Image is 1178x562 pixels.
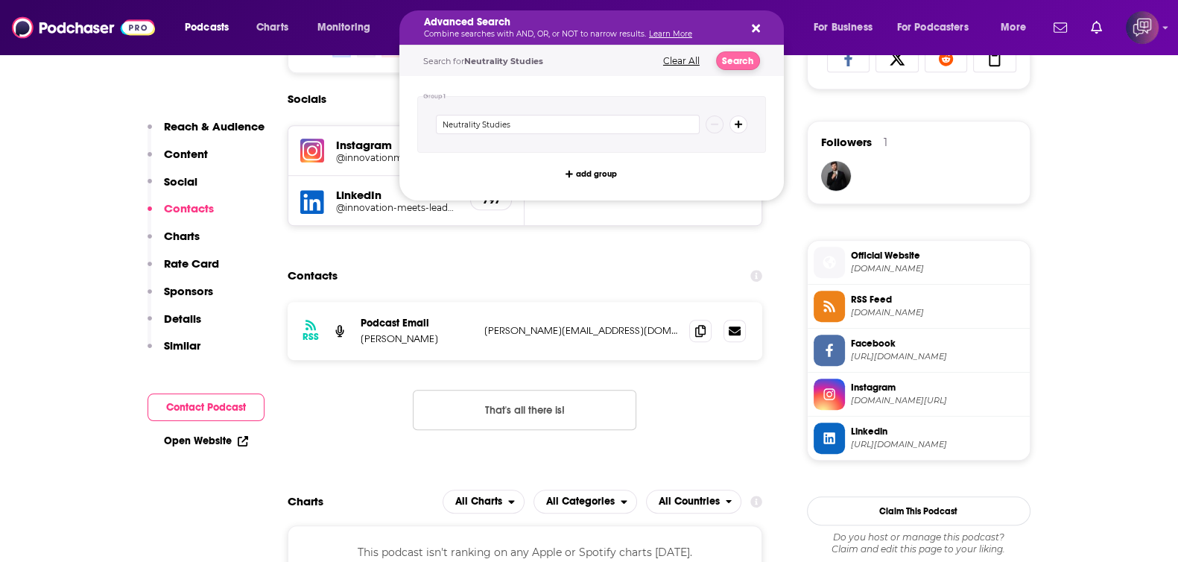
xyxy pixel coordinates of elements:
[814,291,1024,322] a: RSS Feed[DOMAIN_NAME]
[546,496,615,507] span: All Categories
[443,490,525,514] button: open menu
[576,170,617,178] span: add group
[851,351,1024,362] span: https://www.facebook.com/innovationmeetsleadership
[827,44,870,72] a: Share on Facebook
[185,17,229,38] span: Podcasts
[1126,11,1159,44] span: Logged in as corioliscompany
[164,174,197,189] p: Social
[814,17,873,38] span: For Business
[807,496,1030,525] button: Claim This Podcast
[533,490,637,514] h2: Categories
[814,423,1024,454] a: Linkedin[URL][DOMAIN_NAME]
[716,51,760,70] button: Search
[288,262,338,290] h2: Contacts
[336,138,459,152] h5: Instagram
[148,284,213,312] button: Sponsors
[336,152,459,163] a: @innovationmeetsleadership
[414,10,798,45] div: Search podcasts, credits, & more...
[990,16,1045,40] button: open menu
[164,229,200,243] p: Charts
[884,136,887,149] div: 1
[413,390,636,430] button: Nothing here.
[336,202,459,213] a: @innovation-meets-leadership
[851,395,1024,406] span: instagram.com/innovationmeetsleadership
[174,16,248,40] button: open menu
[247,16,297,40] a: Charts
[897,17,969,38] span: For Podcasters
[821,161,851,191] img: JohirMia
[443,490,525,514] h2: Platforms
[484,324,678,337] p: [PERSON_NAME][EMAIL_ADDRESS][DOMAIN_NAME]
[423,56,543,66] span: Search for
[659,56,704,66] button: Clear All
[148,394,265,421] button: Contact Podcast
[423,93,446,100] h4: Group 1
[424,17,735,28] h5: Advanced Search
[148,256,219,284] button: Rate Card
[561,165,621,183] button: add group
[148,201,214,229] button: Contacts
[300,139,324,162] img: iconImage
[317,17,370,38] span: Monitoring
[464,56,543,66] span: Neutrality Studies
[814,247,1024,278] a: Official Website[DOMAIN_NAME]
[164,201,214,215] p: Contacts
[424,31,735,38] p: Combine searches with AND, OR, or NOT to narrow results.
[807,531,1030,555] div: Claim and edit this page to your liking.
[803,16,891,40] button: open menu
[164,435,248,447] a: Open Website
[851,337,1024,350] span: Facebook
[164,284,213,298] p: Sponsors
[646,490,742,514] h2: Countries
[533,490,637,514] button: open menu
[148,338,200,366] button: Similar
[851,439,1024,450] span: https://www.linkedin.com/company/innovation-meets-leadership
[851,293,1024,306] span: RSS Feed
[164,338,200,353] p: Similar
[303,331,319,343] h3: RSS
[807,531,1030,543] span: Do you host or manage this podcast?
[361,332,472,345] p: [PERSON_NAME]
[851,249,1024,262] span: Official Website
[164,147,208,161] p: Content
[164,312,201,326] p: Details
[925,44,968,72] a: Share on Reddit
[455,496,502,507] span: All Charts
[973,44,1016,72] a: Copy Link
[1085,15,1108,40] a: Show notifications dropdown
[12,13,155,42] img: Podchaser - Follow, Share and Rate Podcasts
[164,256,219,271] p: Rate Card
[646,490,742,514] button: open menu
[336,188,459,202] h5: LinkedIn
[288,494,323,508] h2: Charts
[148,312,201,339] button: Details
[649,29,692,39] a: Learn More
[887,16,990,40] button: open menu
[814,379,1024,410] a: Instagram[DOMAIN_NAME][URL]
[148,229,200,256] button: Charts
[821,135,872,149] span: Followers
[851,263,1024,274] span: iml.how
[814,335,1024,366] a: Facebook[URL][DOMAIN_NAME]
[256,17,288,38] span: Charts
[1048,15,1073,40] a: Show notifications dropdown
[1126,11,1159,44] button: Show profile menu
[851,307,1024,318] span: anchor.fm
[1126,11,1159,44] img: User Profile
[1001,17,1026,38] span: More
[164,119,265,133] p: Reach & Audience
[148,174,197,202] button: Social
[361,317,472,329] p: Podcast Email
[659,496,720,507] span: All Countries
[148,147,208,174] button: Content
[851,381,1024,394] span: Instagram
[288,85,326,113] h2: Socials
[436,115,700,134] input: Type a keyword or phrase...
[851,425,1024,438] span: Linkedin
[307,16,390,40] button: open menu
[148,119,265,147] button: Reach & Audience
